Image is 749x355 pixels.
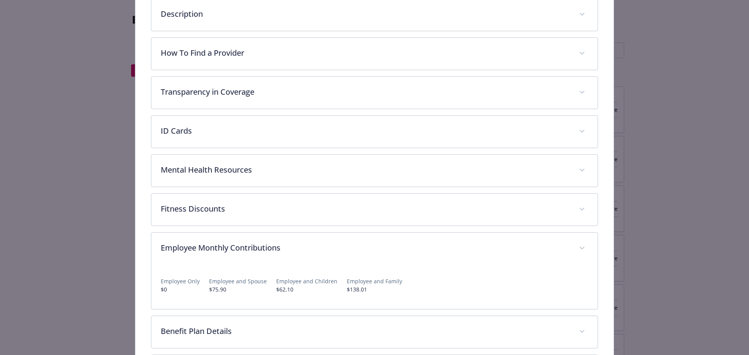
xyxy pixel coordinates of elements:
div: Employee Monthly Contributions [151,233,598,265]
p: Employee Monthly Contributions [161,242,570,254]
p: Benefit Plan Details [161,325,570,337]
p: Transparency in Coverage [161,86,570,98]
p: Employee Only [161,277,200,285]
div: Mental Health Resources [151,155,598,187]
div: How To Find a Provider [151,38,598,70]
p: Description [161,8,570,20]
div: Employee Monthly Contributions [151,265,598,309]
p: $138.01 [347,285,402,293]
div: ID Cards [151,116,598,148]
p: ID Cards [161,125,570,137]
p: How To Find a Provider [161,47,570,59]
p: Mental Health Resources [161,164,570,176]
div: Transparency in Coverage [151,77,598,109]
p: $62.10 [276,285,337,293]
p: Fitness Discounts [161,203,570,215]
div: Benefit Plan Details [151,316,598,348]
p: Employee and Family [347,277,402,285]
p: $0 [161,285,200,293]
p: $75.90 [209,285,267,293]
div: Fitness Discounts [151,194,598,226]
p: Employee and Spouse [209,277,267,285]
p: Employee and Children [276,277,337,285]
